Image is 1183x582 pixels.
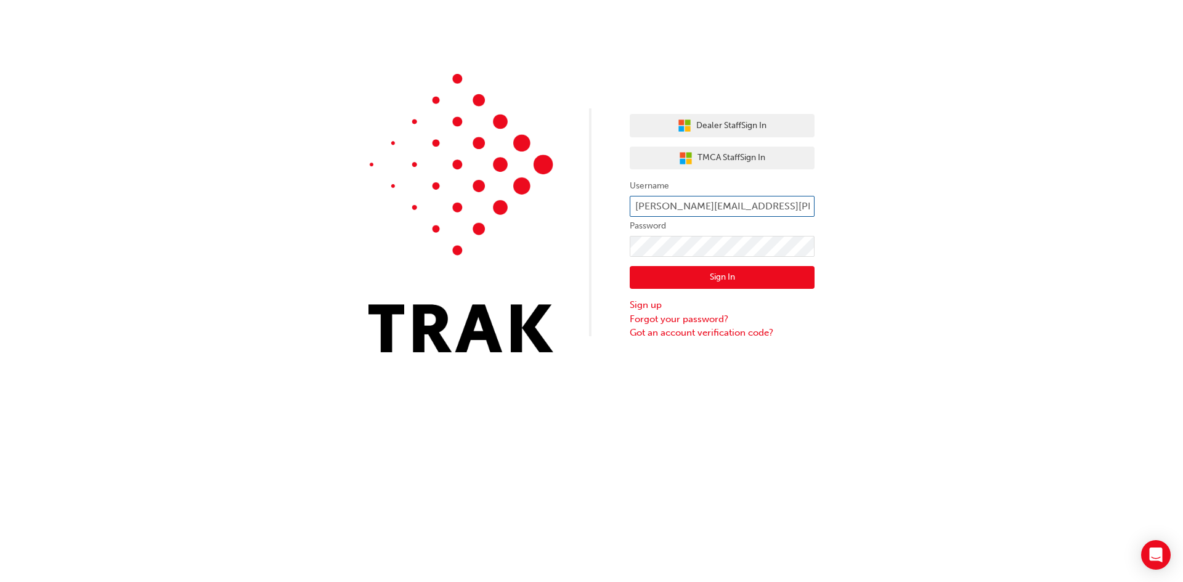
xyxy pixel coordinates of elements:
[696,119,766,133] span: Dealer Staff Sign In
[630,298,815,312] a: Sign up
[630,266,815,289] button: Sign In
[697,151,765,165] span: TMCA Staff Sign In
[630,196,815,217] input: Username
[630,219,815,233] label: Password
[368,74,553,352] img: Trak
[1141,540,1171,570] div: Open Intercom Messenger
[630,312,815,326] a: Forgot your password?
[630,114,815,137] button: Dealer StaffSign In
[630,326,815,340] a: Got an account verification code?
[630,147,815,170] button: TMCA StaffSign In
[630,179,815,193] label: Username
